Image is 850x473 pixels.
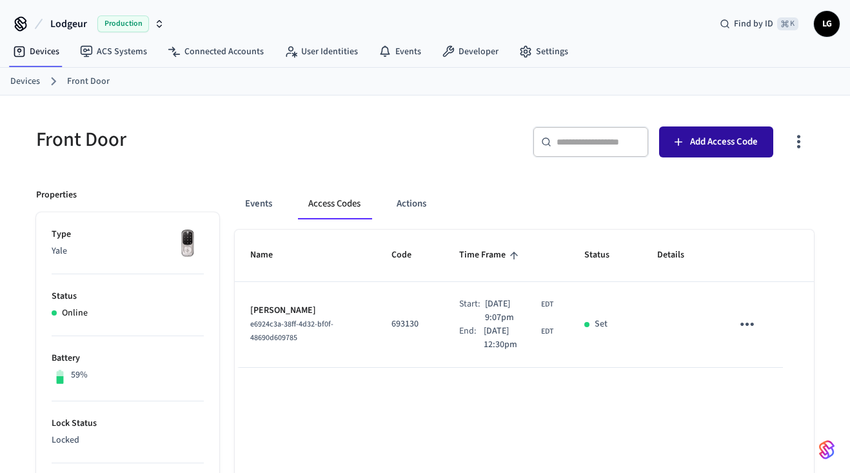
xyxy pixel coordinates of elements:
p: Battery [52,352,204,365]
span: Find by ID [734,17,773,30]
p: Lock Status [52,417,204,430]
div: America/New_York [485,297,553,325]
a: Events [368,40,431,63]
span: ⌘ K [777,17,798,30]
span: LG [815,12,838,35]
span: Code [391,245,428,265]
p: Status [52,290,204,303]
div: Find by ID⌘ K [709,12,809,35]
a: Devices [10,75,40,88]
a: Settings [509,40,578,63]
span: Status [584,245,626,265]
p: Online [62,307,88,320]
span: EDT [541,326,553,337]
span: Lodgeur [50,16,87,32]
a: Devices [3,40,70,63]
span: Name [250,245,290,265]
span: [DATE] 9:07pm [485,297,539,325]
span: Production [97,15,149,32]
button: Access Codes [298,188,371,219]
h5: Front Door [36,126,417,153]
img: SeamLogoGradient.69752ec5.svg [819,439,835,460]
a: Front Door [67,75,110,88]
a: Connected Accounts [157,40,274,63]
p: Yale [52,245,204,258]
p: 693130 [391,317,428,331]
div: Start: [459,297,485,325]
p: Type [52,228,204,241]
p: Set [595,317,608,331]
a: ACS Systems [70,40,157,63]
span: Add Access Code [690,134,758,150]
p: [PERSON_NAME] [250,304,361,317]
div: ant example [235,188,815,219]
button: LG [814,11,840,37]
span: EDT [541,299,553,310]
p: Locked [52,434,204,447]
span: Details [657,245,701,265]
img: Yale Assure Touchscreen Wifi Smart Lock, Satin Nickel, Front [172,228,204,260]
span: [DATE] 12:30pm [484,325,538,352]
div: End: [459,325,484,352]
p: 59% [71,368,88,382]
span: e6924c3a-38ff-4d32-bf0f-48690d609785 [250,319,333,343]
div: America/New_York [484,325,553,352]
button: Add Access Code [659,126,773,157]
span: Time Frame [459,245,522,265]
a: Developer [431,40,509,63]
button: Events [235,188,282,219]
a: User Identities [274,40,368,63]
table: sticky table [235,230,815,367]
p: Properties [36,188,77,202]
button: Actions [386,188,437,219]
